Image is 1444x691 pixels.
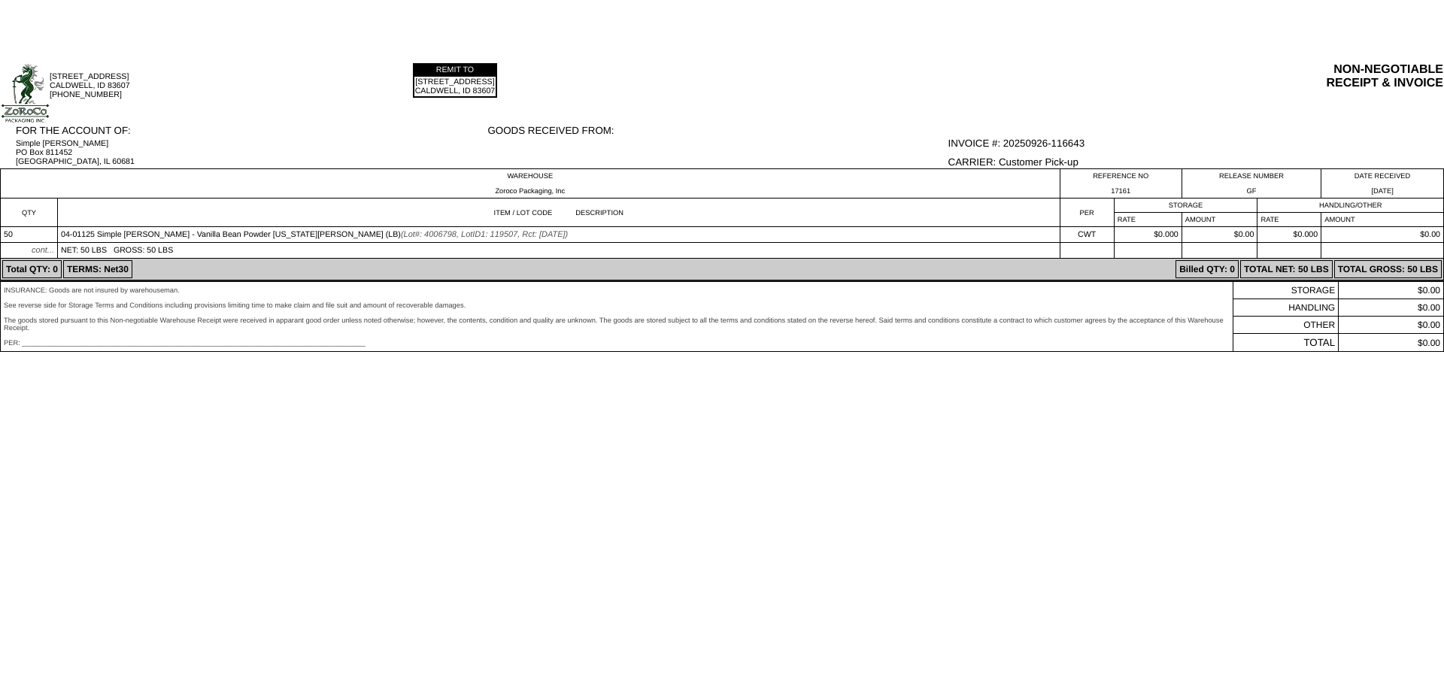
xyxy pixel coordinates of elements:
td: RATE [1114,213,1182,227]
td: $0.000 [1114,227,1182,243]
td: [STREET_ADDRESS] CALDWELL, ID 83607 [414,77,496,96]
td: TERMS: Net30 [63,260,132,278]
div: CARRIER: Customer Pick-up [948,156,1443,168]
td: AMOUNT [1182,213,1257,227]
td: RATE [1257,213,1321,227]
div: NON-NEGOTIABLE RECEIPT & INVOICE [848,63,1443,90]
td: REMIT TO [414,65,496,75]
td: Billed QTY: 0 [1176,260,1239,278]
td: TOTAL [1233,334,1339,352]
td: $0.00 [1339,282,1444,299]
td: PER [1060,199,1114,227]
td: CWT [1060,227,1114,243]
td: OTHER [1233,317,1339,334]
div: INSURANCE: Goods are not insured by warehouseman. See reverse side for Storage Terms and Conditio... [4,286,1230,347]
td: DATE RECEIVED [DATE] [1321,169,1444,199]
span: (Lot#: 4006798, LotID1: 119507, Rct: [DATE]) [401,230,568,239]
td: STORAGE [1233,282,1339,299]
td: $0.00 [1339,317,1444,334]
td: REFERENCE NO 17161 [1060,169,1182,199]
td: WAREHOUSE Zoroco Packaging, Inc [1,169,1060,199]
td: RELEASE NUMBER GF [1182,169,1321,199]
td: Total QTY: 0 [2,260,62,278]
td: 50 [1,227,58,243]
td: $0.00 [1182,227,1257,243]
td: $0.00 [1339,334,1444,352]
td: $0.00 [1339,299,1444,317]
td: STORAGE [1114,199,1257,213]
div: INVOICE #: 20250926-116643 [948,138,1443,149]
td: AMOUNT [1321,213,1444,227]
div: FOR THE ACCOUNT OF: [16,125,486,136]
div: GOODS RECEIVED FROM: [487,125,946,136]
span: cont... [32,246,54,255]
td: TOTAL GROSS: 50 LBS [1334,260,1442,278]
td: HANDLING [1233,299,1339,317]
td: HANDLING/OTHER [1257,199,1444,213]
td: $0.00 [1321,227,1444,243]
td: TOTAL NET: 50 LBS [1240,260,1333,278]
td: 04-01125 Simple [PERSON_NAME] - Vanilla Bean Powder [US_STATE][PERSON_NAME] (LB) [58,227,1060,243]
td: QTY [1,199,58,227]
img: logoSmallFull.jpg [1,63,50,123]
td: ITEM / LOT CODE DESCRIPTION [58,199,1060,227]
div: Simple [PERSON_NAME] PO Box 811452 [GEOGRAPHIC_DATA], IL 60681 [16,139,486,166]
td: $0.000 [1257,227,1321,243]
td: NET: 50 LBS GROSS: 50 LBS [58,243,1060,259]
